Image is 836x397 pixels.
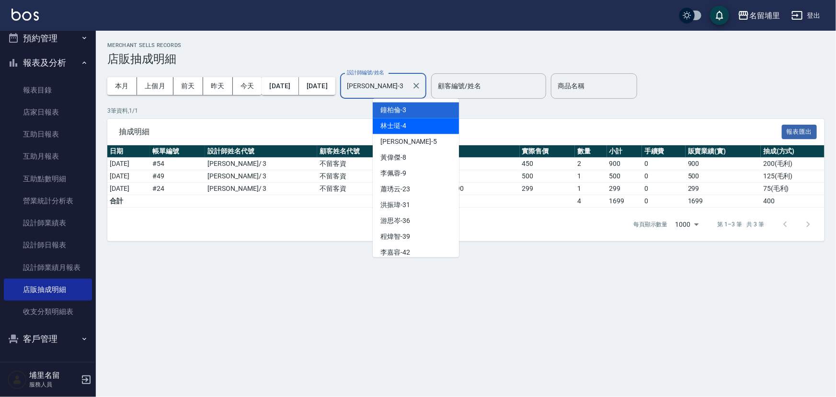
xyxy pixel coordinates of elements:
[137,77,173,95] button: 上個月
[607,183,642,195] td: 299
[607,170,642,183] td: 500
[4,212,92,234] a: 設計師業績表
[607,158,642,170] td: 900
[205,170,317,183] td: [PERSON_NAME]/ 3
[575,145,607,158] th: 數量
[380,105,406,115] span: 鐘柏倫 -3
[575,195,607,208] td: 4
[29,380,78,389] p: 服務人員
[672,211,702,237] div: 1000
[150,158,205,170] td: # 54
[575,158,607,170] td: 2
[4,190,92,212] a: 營業統計分析表
[520,145,575,158] th: 實際售價
[782,127,817,136] a: 報表匯出
[380,216,410,226] span: 游思岑 -36
[575,170,607,183] td: 1
[642,183,686,195] td: 0
[150,145,205,158] th: 帳單編號
[520,158,575,170] td: 450
[119,127,782,137] span: 抽成明細
[4,123,92,145] a: 互助日報表
[607,145,642,158] th: 小計
[520,170,575,183] td: 500
[380,247,410,257] span: 李嘉容 -42
[4,327,92,351] button: 客戶管理
[262,77,298,95] button: [DATE]
[788,7,825,24] button: 登出
[380,168,406,178] span: 李佩蓉 -9
[380,200,410,210] span: 洪振瑋 -31
[173,77,203,95] button: 前天
[4,101,92,123] a: 店家日報表
[410,79,423,93] button: Clear
[107,145,150,158] th: 日期
[4,279,92,301] a: 店販抽成明細
[520,183,575,195] td: 299
[107,77,137,95] button: 本月
[150,183,205,195] td: # 24
[107,106,825,115] p: 3 筆資料, 1 / 1
[380,184,410,194] span: 蕭琇云 -23
[642,195,686,208] td: 0
[4,50,92,75] button: 報表及分析
[4,234,92,256] a: 設計師日報表
[8,370,27,389] img: Person
[107,52,825,66] h3: 店販抽成明細
[761,170,825,183] td: 125 ( 毛利 )
[761,145,825,158] th: 抽成(方式)
[29,371,78,380] h5: 埔里名留
[607,195,642,208] td: 1699
[734,6,784,25] button: 名留埔里
[317,158,396,170] td: 不留客資
[575,183,607,195] td: 1
[642,170,686,183] td: 0
[205,158,317,170] td: [PERSON_NAME]/ 3
[380,232,410,242] span: 程煒智 -39
[4,301,92,323] a: 收支分類明細表
[205,145,317,158] th: 設計師姓名代號
[380,152,406,163] span: 黃偉傑 -8
[710,6,729,25] button: save
[107,170,150,183] td: [DATE]
[4,79,92,101] a: 報表目錄
[761,183,825,195] td: 75 ( 毛利 )
[4,145,92,167] a: 互助月報表
[686,158,761,170] td: 900
[761,158,825,170] td: 200 ( 毛利 )
[642,145,686,158] th: 手續費
[4,257,92,279] a: 設計師業績月報表
[11,9,39,21] img: Logo
[686,183,761,195] td: 299
[686,170,761,183] td: 500
[4,26,92,51] button: 預約管理
[107,158,150,170] td: [DATE]
[107,183,150,195] td: [DATE]
[633,220,668,229] p: 每頁顯示數量
[107,195,150,208] td: 合計
[107,42,825,48] h2: Merchant Sells Records
[203,77,233,95] button: 昨天
[718,220,764,229] p: 第 1–3 筆 共 3 筆
[205,183,317,195] td: [PERSON_NAME]/ 3
[233,77,262,95] button: 今天
[317,170,396,183] td: 不留客資
[317,145,396,158] th: 顧客姓名代號
[317,183,396,195] td: 不留客資
[347,69,384,76] label: 設計師編號/姓名
[380,137,437,147] span: [PERSON_NAME] -5
[761,195,825,208] td: 400
[782,125,817,140] button: 報表匯出
[380,121,406,131] span: 林士珽 -4
[686,195,761,208] td: 1699
[749,10,780,22] div: 名留埔里
[642,158,686,170] td: 0
[686,145,761,158] th: 販賣業績(實)
[4,168,92,190] a: 互助點數明細
[150,170,205,183] td: # 49
[299,77,335,95] button: [DATE]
